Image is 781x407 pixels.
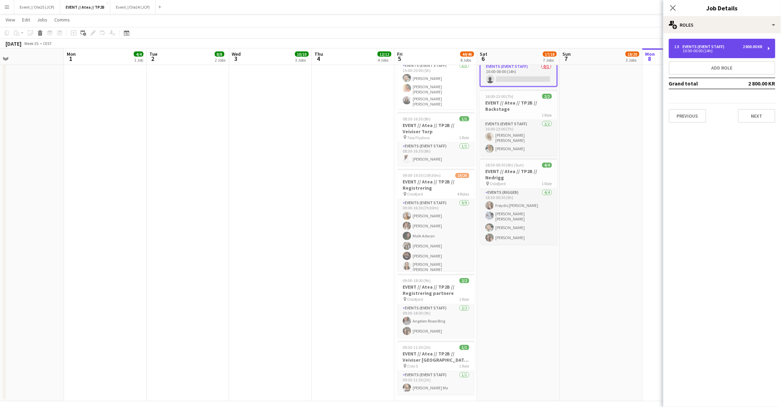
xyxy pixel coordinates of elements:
div: 10:00-00:00 (14h) [674,49,763,53]
td: 2 800.00 KR [732,78,775,89]
span: Torp Flyplass [407,135,430,140]
span: 1 [66,55,76,63]
app-job-card: 09:00-19:30 (10h30m)19/20EVENT // Atea // TP2B // Registrering Oslofjord4 RolesEvents (Event Staf... [397,169,475,271]
app-card-role: Events (Event Staff)0/110:00-00:00 (14h) [481,63,557,86]
h3: EVENT // Atea // TP2B // Registrering [397,179,475,191]
div: 1 x [674,44,683,49]
span: 19/20 [456,173,469,178]
div: Roles [663,17,781,33]
div: [DATE] [6,40,21,47]
span: 08:30-16:30 (8h) [403,116,431,121]
span: 4 [314,55,323,63]
app-card-role: Events (Event Staff)2/216:00-23:00 (7h)[PERSON_NAME] [PERSON_NAME][PERSON_NAME] [480,120,558,156]
a: Edit [19,15,33,24]
span: 18:30-00:30 (6h) (Sun) [486,163,524,168]
span: Jobs [37,17,47,23]
span: 8/8 [215,52,224,57]
app-job-card: 09:30-11:30 (2h)1/1EVENT // Atea // TP2B // Veiviser [GEOGRAPHIC_DATA] S Oslo S1 RoleEvents (Even... [397,341,475,395]
h3: EVENT // Atea // TP2B // Veiviser Torp [397,122,475,135]
span: 2 [148,55,157,63]
div: 4 Jobs [378,57,391,63]
span: 4 Roles [458,192,469,197]
div: 2 800.00 KR [743,44,763,49]
span: Sun [563,51,571,57]
span: Fri [397,51,403,57]
a: Comms [52,15,73,24]
app-card-role: Events (Rigger)4/418:30-00:30 (6h)Frøydis [PERSON_NAME][PERSON_NAME] [PERSON_NAME][PERSON_NAME][P... [480,189,558,245]
app-card-role: Events (Event Staff)9/909:00-16:30 (7h30m)[PERSON_NAME][PERSON_NAME]Malk Adwan[PERSON_NAME][PERSO... [397,199,475,307]
span: 2/2 [460,278,469,283]
span: Oslofjord [407,192,423,197]
div: 3 Jobs [295,57,309,63]
span: Thu [315,51,323,57]
button: Previous [669,109,706,123]
h3: EVENT // Atea // TP2B // Backstage [480,100,558,112]
div: Events (Event Staff) [683,44,727,49]
button: Event // Ole25 (JCP) [14,0,60,14]
span: 1 Role [459,297,469,302]
a: View [3,15,18,24]
span: Edit [22,17,30,23]
span: Mon [67,51,76,57]
div: 1 Job [134,57,143,63]
span: Comms [54,17,70,23]
span: Oslofjord [407,297,423,302]
div: 8 Jobs [461,57,474,63]
span: 1 Role [542,181,552,187]
app-card-role: Events (Event Staff)2/209:00-18:00 (9h)Angelen Riseo Ring[PERSON_NAME] [397,305,475,338]
app-card-role: Events (Event Staff)3/315:00-20:00 (5h)[PERSON_NAME][PERSON_NAME] [PERSON_NAME][PERSON_NAME] [PER... [397,62,475,109]
span: 10/10 [295,52,309,57]
app-card-role: Events (Event Staff)1/109:30-11:30 (2h)[PERSON_NAME] Mo [397,371,475,395]
span: 1 Role [459,364,469,369]
app-job-card: 09:00-18:00 (9h)2/2EVENT // Atea // TP2B // Registrering partnere Oslofjord1 RoleEvents (Event St... [397,274,475,338]
button: Add role [669,61,775,75]
span: 09:30-11:30 (2h) [403,345,431,350]
span: 09:00-19:30 (10h30m) [403,173,441,178]
h3: EVENT // Atea // TP2B // Registrering partnere [397,284,475,297]
div: 3 Jobs [626,57,639,63]
span: 16:00-23:00 (7h) [486,94,514,99]
span: Tue [149,51,157,57]
td: Grand total [669,78,732,89]
h3: EVENT // Atea // TP2B // Veiviser [GEOGRAPHIC_DATA] S [397,351,475,363]
span: 18/20 [626,52,640,57]
h3: EVENT // Atea // TP2B // Nedrigg [480,169,558,181]
span: 4/4 [542,163,552,168]
div: 7 Jobs [543,57,557,63]
span: 1 Role [459,135,469,140]
span: Wed [232,51,241,57]
a: Jobs [34,15,50,24]
div: 2 Jobs [215,57,226,63]
span: 1/1 [460,345,469,350]
span: 4/4 [134,52,144,57]
span: 1 Role [542,112,552,118]
div: 16:00-23:00 (7h)2/2EVENT // Atea // TP2B // Backstage1 RoleEvents (Event Staff)2/216:00-23:00 (7h... [480,90,558,156]
span: 3 [231,55,241,63]
button: Event //Ole24 (JCP) [110,0,156,14]
span: 44/46 [460,52,474,57]
h3: Job Details [663,3,781,12]
span: 8 [644,55,655,63]
app-job-card: 08:30-16:30 (8h)1/1EVENT // Atea // TP2B // Veiviser Torp Torp Flyplass1 RoleEvents (Event Staff)... [397,112,475,166]
span: Oslo S [407,364,418,369]
button: Next [738,109,775,123]
div: CEST [43,41,52,46]
span: 6 [479,55,488,63]
span: 12/12 [378,52,392,57]
app-job-card: 18:30-00:30 (6h) (Sun)4/4EVENT // Atea // TP2B // Nedrigg Oslofjord1 RoleEvents (Rigger)4/418:30-... [480,159,558,245]
span: Sat [480,51,488,57]
span: 2/2 [542,94,552,99]
span: Week 35 [23,41,40,46]
span: Mon [645,51,655,57]
button: EVENT // Atea // TP2B [60,0,110,14]
span: Oslofjord [490,181,506,187]
span: View [6,17,15,23]
span: 7 [562,55,571,63]
span: 1/1 [460,116,469,121]
span: 17/18 [543,52,557,57]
